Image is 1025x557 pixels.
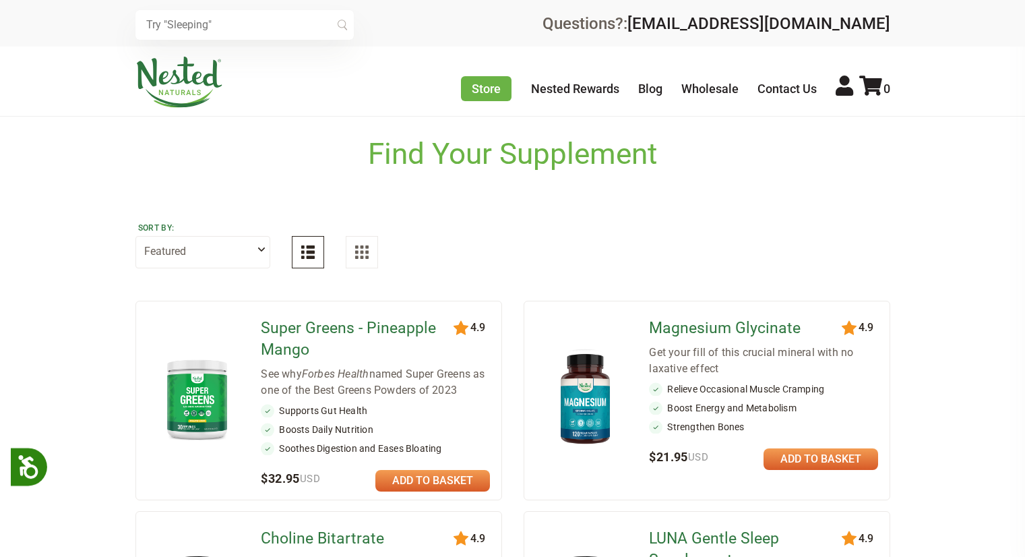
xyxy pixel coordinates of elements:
[649,420,878,434] li: Strengthen Bones
[649,450,708,464] span: $21.95
[300,473,320,485] span: USD
[859,82,890,96] a: 0
[649,345,878,377] div: Get your fill of this crucial mineral with no laxative effect
[261,423,490,436] li: Boosts Daily Nutrition
[261,442,490,455] li: Soothes Digestion and Eases Bloating
[301,245,315,259] img: List
[531,82,619,96] a: Nested Rewards
[883,82,890,96] span: 0
[649,318,844,339] a: Magnesium Glycinate
[135,57,223,108] img: Nested Naturals
[649,401,878,415] li: Boost Energy and Metabolism
[546,347,625,450] img: Magnesium Glycinate
[368,137,657,171] h1: Find Your Supplement
[261,404,490,417] li: Supports Gut Health
[757,82,817,96] a: Contact Us
[649,382,878,396] li: Relieve Occasional Muscle Cramping
[681,82,739,96] a: Wholesale
[627,14,890,33] a: [EMAIL_ADDRESS][DOMAIN_NAME]
[261,471,320,486] span: $32.95
[261,366,490,399] div: See why named Super Greens as one of the Best Greens Powders of 2023
[542,16,890,32] div: Questions?:
[138,223,268,233] label: Sort by:
[135,10,354,40] input: Try "Sleeping"
[638,82,662,96] a: Blog
[461,76,511,101] a: Store
[355,245,369,259] img: Grid
[158,353,237,444] img: Super Greens - Pineapple Mango
[688,451,708,463] span: USD
[261,318,456,361] a: Super Greens - Pineapple Mango
[261,528,456,550] a: Choline Bitartrate
[302,368,369,380] em: Forbes Health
